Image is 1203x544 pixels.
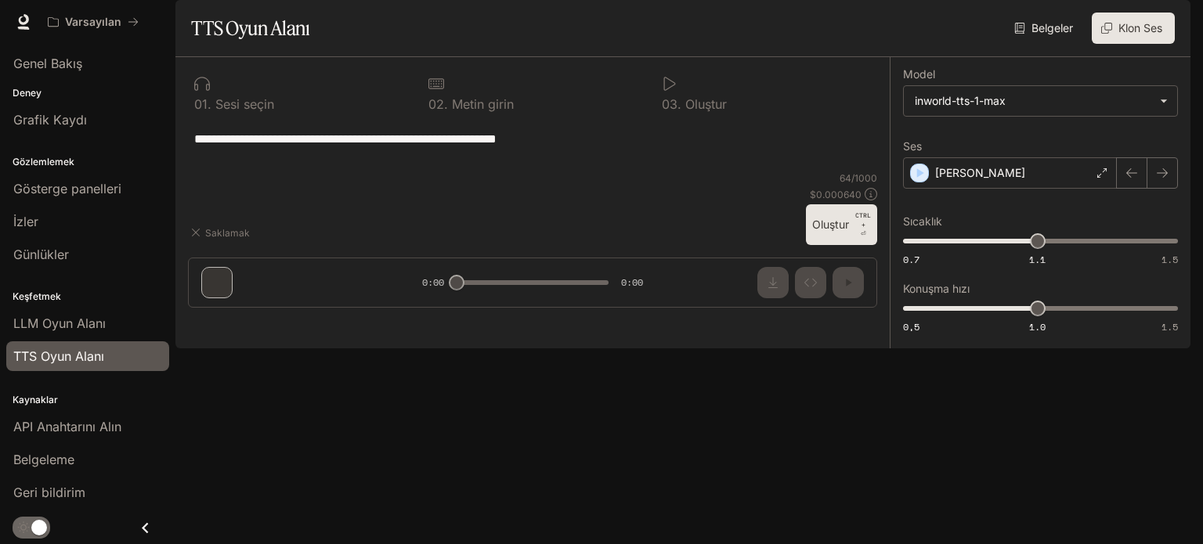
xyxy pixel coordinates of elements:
font: Oluştur [685,96,727,112]
font: . [444,96,448,112]
font: Ses [903,139,922,153]
font: / [851,172,854,184]
font: . [677,96,681,112]
font: 1.0 [1029,320,1046,333]
font: 0 [428,96,436,112]
font: Oluştur [812,218,849,231]
font: 2 [436,96,444,112]
font: 1 [202,96,208,112]
font: 64 [840,172,851,184]
font: Sıcaklık [903,214,942,228]
div: inworld-tts-1-max [904,86,1177,116]
font: Konuşma hızı [903,282,970,295]
font: . [208,96,211,112]
button: Tüm çalışma alanları [41,6,146,38]
button: Klon Ses [1092,13,1175,44]
font: Model [903,67,935,81]
font: 0 [662,96,670,112]
font: inworld-tts-1-max [915,94,1006,107]
font: 1.5 [1161,320,1178,333]
font: Klon Ses [1118,21,1162,34]
font: 1.1 [1029,253,1046,266]
font: 0 [194,96,202,112]
font: [PERSON_NAME] [935,166,1025,179]
font: TTS Oyun Alanı [191,16,309,40]
font: 3 [670,96,677,112]
font: CTRL + [855,211,871,229]
button: Saklamak [188,220,256,245]
font: Saklamak [205,227,250,239]
font: Metin girin [452,96,514,112]
font: 1.5 [1161,253,1178,266]
font: Belgeler [1031,21,1073,34]
font: 0,5 [903,320,919,333]
font: ⏎ [861,230,866,237]
font: Varsayılan [65,15,121,28]
font: Sesi seçin [215,96,274,112]
font: 0.7 [903,253,919,266]
a: Belgeler [1011,13,1079,44]
button: OluşturCTRL +⏎ [806,204,877,245]
font: 1000 [854,172,877,184]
